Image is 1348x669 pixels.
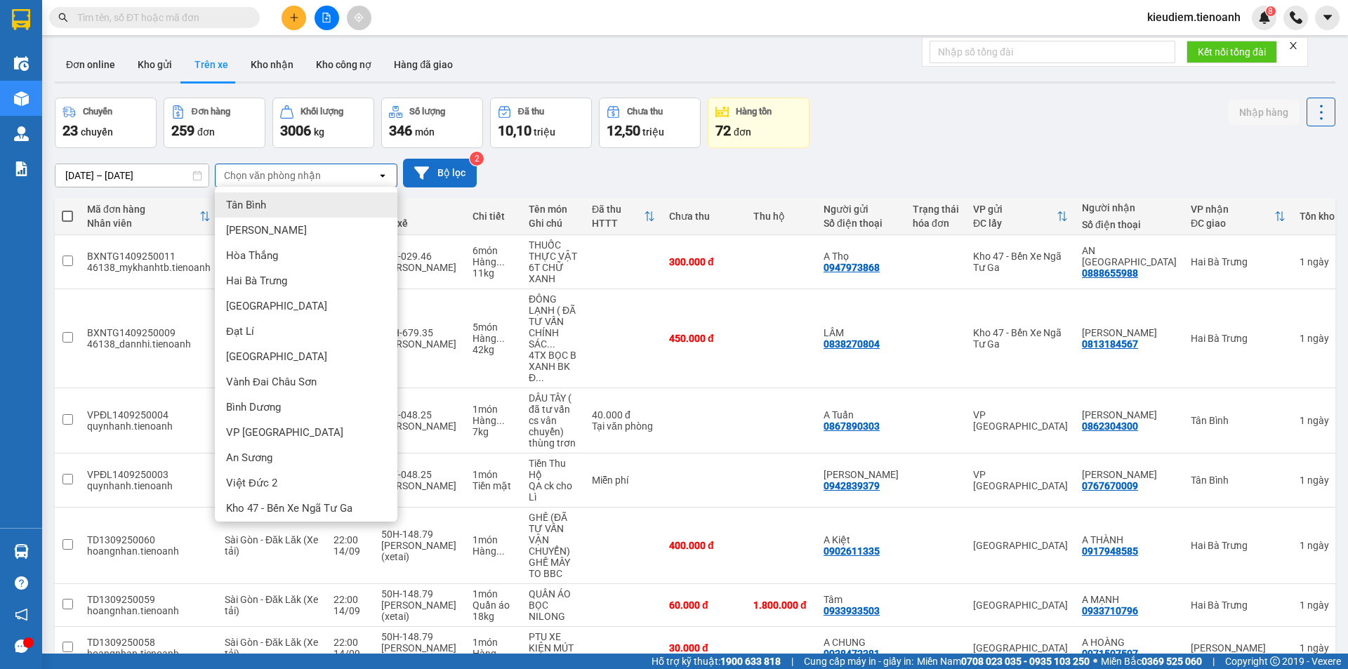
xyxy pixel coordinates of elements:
[1191,415,1286,426] div: Tân Bình
[529,557,578,579] div: GHẾ MÂY TO BBC
[1300,211,1335,222] div: Tồn kho
[470,152,484,166] sup: 2
[1321,11,1334,24] span: caret-down
[973,600,1068,611] div: [GEOGRAPHIC_DATA]
[518,107,544,117] div: Đã thu
[333,637,367,648] div: 22:00
[164,98,265,148] button: Đơn hàng259đơn
[197,126,215,138] span: đơn
[473,648,515,659] div: Hàng thông thường
[473,344,515,355] div: 42 kg
[669,211,739,222] div: Chưa thu
[1082,202,1177,213] div: Người nhận
[1082,338,1138,350] div: 0813184567
[753,211,810,222] div: Thu hộ
[1307,600,1329,611] span: ngày
[627,107,663,117] div: Chưa thu
[473,256,515,267] div: Hàng thông thường
[473,322,515,333] div: 5 món
[87,251,211,262] div: BXNTG1409250011
[669,333,739,344] div: 450.000 đ
[1315,6,1340,30] button: caret-down
[80,198,218,235] th: Toggle SortBy
[1307,475,1329,486] span: ngày
[15,608,28,621] span: notification
[824,409,899,420] div: A Tuấn
[381,642,458,665] div: [PERSON_NAME] (xetai)
[226,223,307,237] span: [PERSON_NAME]
[592,204,644,215] div: Đã thu
[226,350,327,364] span: [GEOGRAPHIC_DATA]
[1093,658,1097,664] span: ⚪️
[305,48,383,81] button: Kho công nợ
[1307,333,1329,344] span: ngày
[473,333,515,344] div: Hàng thông thường
[824,534,899,545] div: A Kiệt
[14,544,29,559] img: warehouse-icon
[824,605,880,616] div: 0933933503
[473,211,515,222] div: Chi tiết
[753,600,810,611] div: 1.800.000 đ
[1082,245,1177,267] div: AN PHÚ TN
[973,540,1068,551] div: [GEOGRAPHIC_DATA]
[403,159,477,187] button: Bộ lọc
[824,420,880,432] div: 0867890303
[272,98,374,148] button: Khối lượng3006kg
[592,409,655,420] div: 40.000 đ
[381,251,458,262] div: 50F-029.46
[226,400,281,414] span: Bình Dương
[1300,600,1335,611] div: 1
[1300,415,1335,426] div: 1
[1266,6,1276,16] sup: 8
[824,545,880,557] div: 0902611335
[381,631,458,642] div: 50H-148.79
[599,98,701,148] button: Chưa thu12,50 triệu
[473,588,515,600] div: 1 món
[529,204,578,215] div: Tên món
[824,204,899,215] div: Người gửi
[225,637,318,659] span: Sài Gòn - Đăk Lăk (Xe tải)
[473,245,515,256] div: 6 món
[529,218,578,229] div: Ghi chú
[87,218,199,229] div: Nhân viên
[498,122,531,139] span: 10,10
[642,126,664,138] span: triệu
[1184,198,1293,235] th: Toggle SortBy
[1198,44,1266,60] span: Kết nối tổng đài
[1191,475,1286,486] div: Tân Bình
[473,267,515,279] div: 11 kg
[669,642,739,654] div: 30.000 đ
[824,338,880,350] div: 0838270804
[529,631,578,642] div: PTU XE
[930,41,1175,63] input: Nhập số tổng đài
[824,480,880,491] div: 0942839379
[1191,642,1286,654] div: [PERSON_NAME]
[496,415,505,426] span: ...
[1082,637,1177,648] div: A HOÀNG
[126,48,183,81] button: Kho gửi
[824,469,899,480] div: Trần Nguyên
[824,262,880,273] div: 0947973868
[973,327,1068,350] div: Kho 47 - Bến Xe Ngã Tư Ga
[496,333,505,344] span: ...
[1082,420,1138,432] div: 0862304300
[1082,409,1177,420] div: ANH ĐIỀN
[415,126,435,138] span: món
[383,48,464,81] button: Hàng đã giao
[315,6,339,30] button: file-add
[473,600,515,611] div: Quần áo
[1191,256,1286,267] div: Hai Bà Trưng
[973,642,1068,654] div: [GEOGRAPHIC_DATA]
[1082,469,1177,480] div: anh Phong
[224,168,321,183] div: Chọn văn phòng nhận
[1191,540,1286,551] div: Hai Bà Trưng
[87,469,211,480] div: VPĐL1409250003
[496,256,505,267] span: ...
[381,218,458,229] div: Tài xế
[473,534,515,545] div: 1 món
[15,576,28,590] span: question-circle
[354,13,364,22] span: aim
[381,480,458,491] div: [PERSON_NAME]
[1136,8,1252,26] span: kieudiem.tienoanh
[536,372,544,383] span: ...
